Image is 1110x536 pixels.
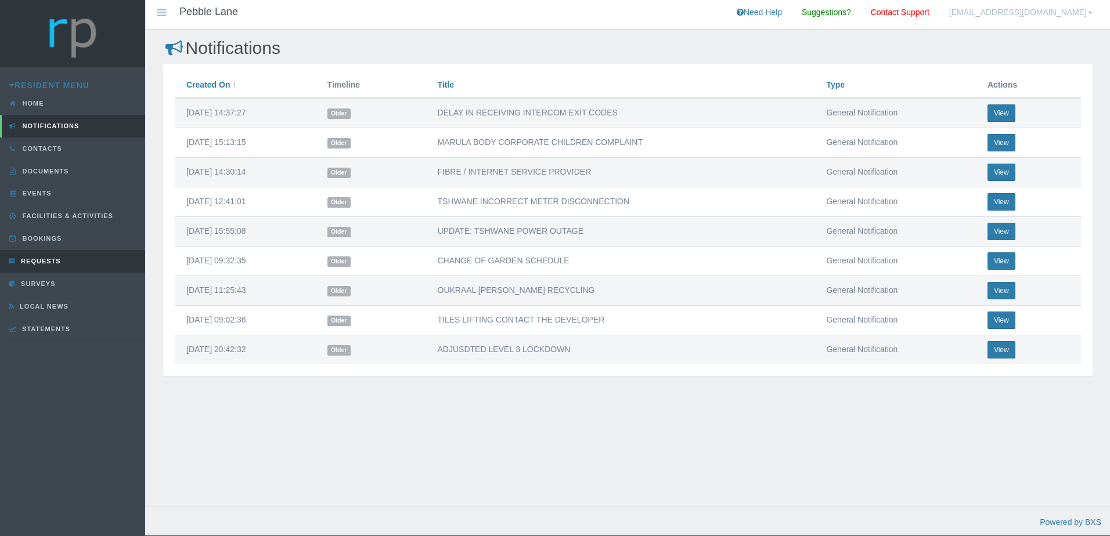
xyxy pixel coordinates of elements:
td: [DATE] 20:42:32 [175,335,316,364]
button: View [988,282,1015,299]
button: View [988,312,1015,329]
span: Older [327,138,351,148]
span: Older [327,345,351,355]
button: View [988,164,1015,181]
span: Statements [19,325,70,332]
a: Created On [186,80,230,89]
a: Type [826,80,845,89]
a: Title [438,80,455,89]
td: General Notification [815,335,975,364]
button: View [988,252,1015,270]
td: MARULA BODY CORPORATE CHILDREN COMPLAINT [426,128,815,157]
td: TSHWANE INCORRECT METER DISCONNECTION [426,187,815,216]
td: CHANGE OF GARDEN SCHEDULE [426,246,815,276]
span: Older [327,108,351,118]
h2: Notifications [163,38,1093,57]
button: View [988,341,1015,358]
span: Local News [17,303,69,310]
td: [DATE] 15:55:08 [175,216,316,246]
span: Notifications [20,122,80,129]
td: General Notification [815,128,975,157]
td: General Notification [815,157,975,187]
span: Older [327,227,351,237]
td: [DATE] 15:13:15 [175,128,316,157]
td: FIBRE / INTERNET SERVICE PROVIDER [426,157,815,187]
button: View [988,193,1015,211]
span: Events [20,190,52,197]
td: TILES LIFTING CONTACT THE DEVELOPER [426,305,815,335]
td: [DATE] 14:37:27 [175,98,316,128]
td: [DATE] 09:02:36 [175,305,316,335]
td: General Notification [815,305,975,335]
span: Older [327,286,351,296]
span: Older [327,168,351,178]
td: [DATE] 12:41:01 [175,187,316,216]
span: Documents [20,168,69,175]
td: General Notification [815,98,975,128]
button: View [988,223,1015,240]
span: Surveys [18,280,55,287]
td: [DATE] 14:30:14 [175,157,316,187]
td: UPDATE: TSHWANE POWER OUTAGE [426,216,815,246]
td: OUKRAAL [PERSON_NAME] RECYCLING [426,276,815,305]
span: Facilities & Activities [20,212,113,219]
td: General Notification [815,276,975,305]
button: View [988,104,1015,122]
span: Actions [988,80,1017,89]
span: Requests [18,258,61,265]
a: Resident Menu [9,81,89,90]
td: [DATE] 11:25:43 [175,276,316,305]
span: Contacts [20,145,62,152]
a: Powered by BXS [1040,517,1101,527]
span: Older [327,197,351,207]
td: DELAY IN RECEIVING INTERCOM EXIT CODES [426,98,815,128]
span: Bookings [20,235,62,242]
span: Home [20,100,44,107]
span: Older [327,316,351,325]
td: General Notification [815,187,975,216]
button: View [988,134,1015,151]
td: General Notification [815,216,975,246]
td: General Notification [815,246,975,276]
span: Timeline [327,80,361,89]
span: Older [327,256,351,266]
h4: Pebble Lane [179,6,238,18]
td: ADJUSDTED LEVEL 3 LOCKDOWN [426,335,815,364]
td: [DATE] 09:32:35 [175,246,316,276]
